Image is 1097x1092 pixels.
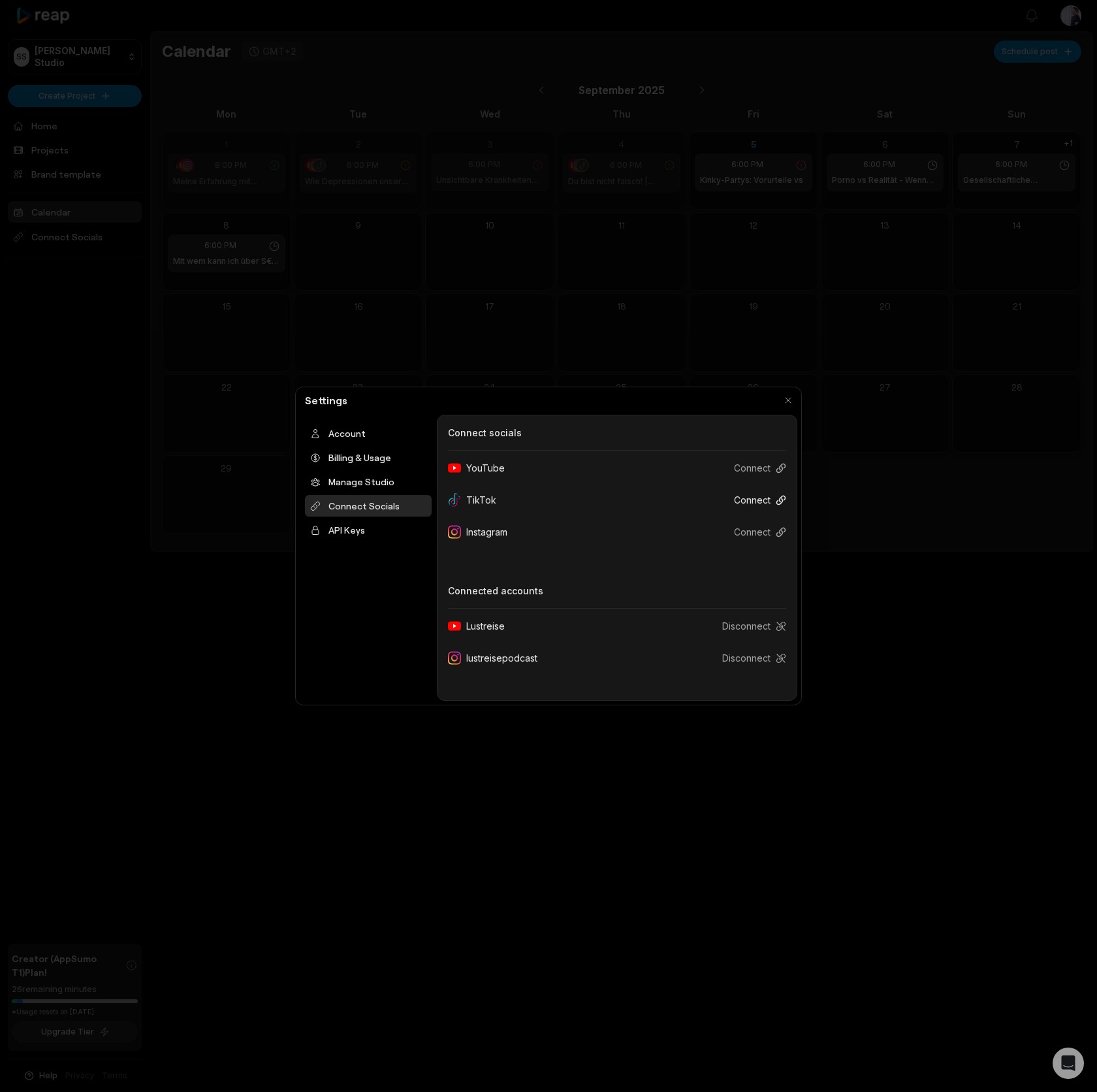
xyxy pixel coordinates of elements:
button: Disconnect [712,646,786,670]
div: Lustreise [448,614,515,638]
button: Connect [723,488,786,512]
h3: Connected accounts [448,584,786,598]
div: TikTok [448,488,507,512]
div: Billing & Usage [305,447,432,468]
div: Account [305,423,432,444]
button: Disconnect [712,614,786,638]
h2: Settings [300,393,353,408]
div: Manage Studio [305,471,432,492]
button: Connect [723,456,786,480]
div: lustreisepodcast [448,646,548,670]
h3: Connect socials [448,426,786,440]
div: YouTube [448,456,515,480]
div: Instagram [448,520,518,544]
button: Connect [723,520,786,544]
div: Connect Socials [305,495,432,517]
div: API Keys [305,519,432,541]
